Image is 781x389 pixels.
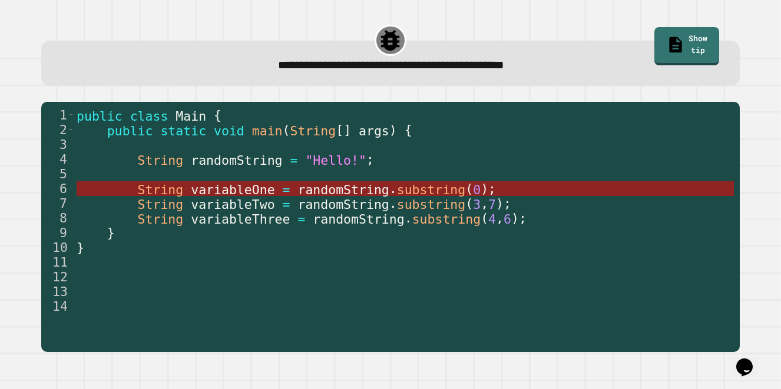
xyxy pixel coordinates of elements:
[41,240,75,255] div: 10
[41,299,75,314] div: 14
[298,197,389,211] span: randomString
[130,108,168,123] span: class
[41,152,75,167] div: 4
[412,211,481,226] span: substring
[107,123,153,138] span: public
[298,211,306,226] span: =
[138,197,184,211] span: String
[138,211,184,226] span: String
[306,152,367,167] span: "Hello!"
[191,152,283,167] span: randomString
[41,270,75,284] div: 12
[214,123,244,138] span: void
[359,123,389,138] span: args
[397,197,466,211] span: substring
[488,211,496,226] span: 4
[176,108,207,123] span: Main
[41,196,75,211] div: 7
[41,225,75,240] div: 9
[732,342,769,377] iframe: chat widget
[41,255,75,270] div: 11
[283,182,290,197] span: =
[191,211,290,226] span: variableThree
[290,123,336,138] span: String
[41,122,75,137] div: 2
[161,123,207,138] span: static
[138,152,184,167] span: String
[313,211,405,226] span: randomString
[41,137,75,152] div: 3
[504,211,511,226] span: 6
[41,211,75,225] div: 8
[191,182,275,197] span: variableOne
[68,122,74,137] span: Toggle code folding, rows 2 through 9
[191,197,275,211] span: variableTwo
[290,152,298,167] span: =
[41,167,75,181] div: 5
[654,27,719,65] a: Show tip
[41,181,75,196] div: 6
[283,197,290,211] span: =
[397,182,466,197] span: substring
[252,123,283,138] span: main
[77,108,123,123] span: public
[474,197,481,211] span: 3
[68,108,74,122] span: Toggle code folding, rows 1 through 10
[138,182,184,197] span: String
[488,197,496,211] span: 7
[298,182,389,197] span: randomString
[41,284,75,299] div: 13
[474,182,481,197] span: 0
[41,108,75,122] div: 1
